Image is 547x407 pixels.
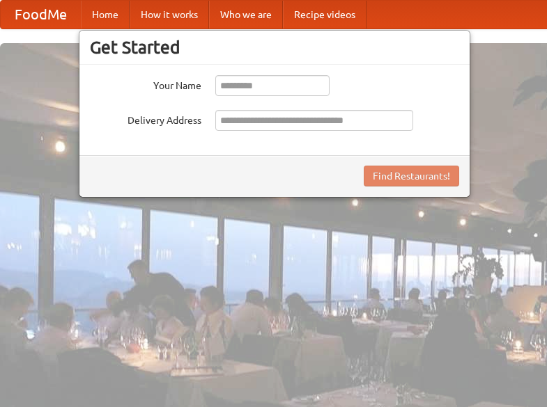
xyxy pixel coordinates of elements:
[1,1,81,29] a: FoodMe
[364,166,459,186] button: Find Restaurants!
[130,1,209,29] a: How it works
[209,1,283,29] a: Who we are
[90,75,201,93] label: Your Name
[90,37,459,58] h3: Get Started
[81,1,130,29] a: Home
[283,1,367,29] a: Recipe videos
[90,110,201,127] label: Delivery Address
